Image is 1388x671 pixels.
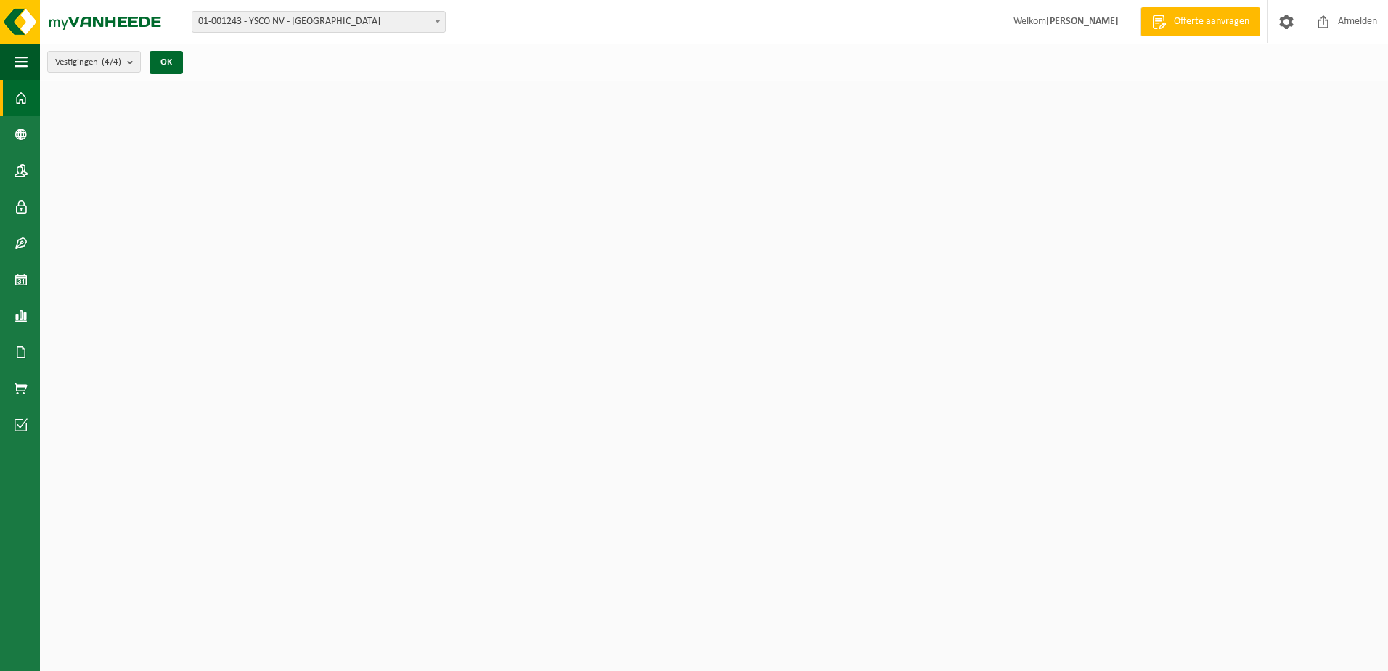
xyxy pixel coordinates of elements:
span: 01-001243 - YSCO NV - LANGEMARK [192,11,446,33]
a: Offerte aanvragen [1140,7,1260,36]
span: Vestigingen [55,52,121,73]
span: 01-001243 - YSCO NV - LANGEMARK [192,12,445,32]
count: (4/4) [102,57,121,67]
span: Offerte aanvragen [1170,15,1253,29]
button: OK [150,51,183,74]
button: Vestigingen(4/4) [47,51,141,73]
strong: [PERSON_NAME] [1046,16,1119,27]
